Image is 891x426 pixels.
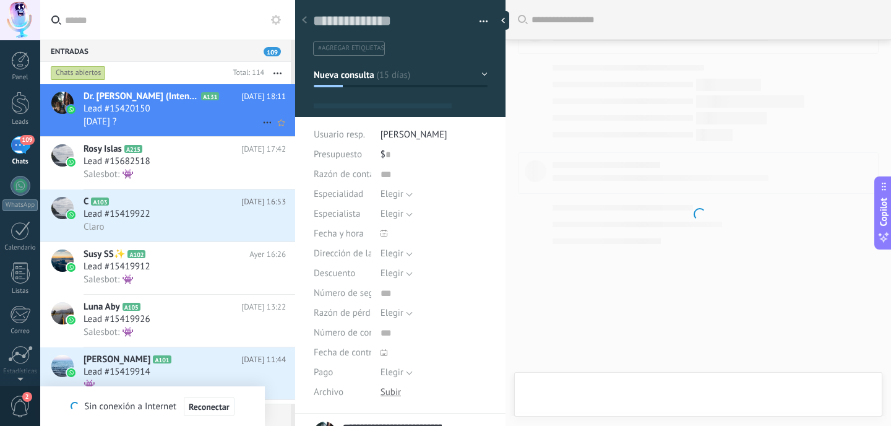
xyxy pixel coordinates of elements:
[2,74,38,82] div: Panel
[40,137,295,189] a: avatariconRosy IslasA215[DATE] 17:42Lead #15682518Salesbot: 👾
[381,363,413,383] button: Elegir
[84,248,125,261] span: Susy SS✨
[123,303,140,311] span: A105
[314,170,387,179] span: Razón de contacto
[84,90,199,103] span: Dr. [PERSON_NAME] (Intensivista UCI)
[381,244,413,264] button: Elegir
[314,264,371,284] div: Descuento
[314,289,387,298] span: Número de seguro
[314,129,365,141] span: Usuario resp.
[91,198,109,206] span: A103
[381,129,447,141] span: [PERSON_NAME]
[40,242,295,294] a: avatariconSusy SS✨A102Ayer 16:26Lead #15419912Salesbot: 👾
[67,263,75,272] img: icon
[84,354,150,366] span: [PERSON_NAME]
[314,145,371,165] div: Presupuesto
[67,316,75,324] img: icon
[381,208,403,220] span: Elegir
[40,84,295,136] a: avatariconDr. [PERSON_NAME] (Intensivista UCI)A131[DATE] 18:11Lead #15420150[DATE] ?
[40,295,295,347] a: avatariconLuna AbyA105[DATE] 13:22Lead #15419926Salesbot: 👾
[84,274,134,285] span: Salesbot: 👾
[264,62,291,84] button: Más
[2,287,38,295] div: Listas
[201,92,219,100] span: A131
[314,328,393,337] span: Número de contrato
[381,145,488,165] div: $
[84,155,150,168] span: Lead #15682518
[877,198,890,227] span: Copilot
[314,189,363,199] span: Especialidad
[314,348,385,357] span: Fecha de contrato
[84,143,122,155] span: Rosy Islas
[228,67,264,79] div: Total: 114
[2,158,38,166] div: Chats
[84,196,88,208] span: C
[241,354,286,366] span: [DATE] 11:44
[314,363,371,383] div: Pago
[51,66,106,80] div: Chats abiertos
[40,189,295,241] a: avatariconCA103[DATE] 16:53Lead #15419922Claro
[381,307,403,319] span: Elegir
[184,397,235,417] button: Reconectar
[381,367,403,378] span: Elegir
[314,343,371,363] div: Fecha de contrato
[314,244,371,264] div: Dirección de la clínica
[381,204,413,224] button: Elegir
[67,158,75,167] img: icon
[67,368,75,377] img: icon
[381,248,403,259] span: Elegir
[84,221,105,233] span: Claro
[241,301,286,313] span: [DATE] 13:22
[84,208,150,220] span: Lead #15419922
[249,248,286,261] span: Ayer 16:26
[127,250,145,258] span: A102
[314,284,371,303] div: Número de seguro
[381,264,413,284] button: Elegir
[314,269,355,278] span: Descuento
[381,267,403,279] span: Elegir
[84,261,150,273] span: Lead #15419912
[2,118,38,126] div: Leads
[314,229,364,238] span: Fecha y hora
[84,301,120,313] span: Luna Aby
[314,209,360,219] span: Especialista
[314,149,362,160] span: Presupuesto
[314,185,371,204] div: Especialidad
[381,303,413,323] button: Elegir
[314,323,371,343] div: Número de contrato
[189,402,230,411] span: Reconectar
[84,313,150,326] span: Lead #15419926
[314,303,371,323] div: Razón de pérdida
[381,185,413,204] button: Elegir
[314,165,371,185] div: Razón de contacto
[241,196,286,208] span: [DATE] 16:53
[314,368,333,377] span: Pago
[264,47,281,56] span: 109
[314,383,371,402] div: Archivo
[84,103,150,115] span: Lead #15420150
[497,11,509,30] div: Ocultar
[67,105,75,114] img: icon
[84,168,134,180] span: Salesbot: 👾
[40,40,291,62] div: Entradas
[318,44,384,53] span: #agregar etiquetas
[67,211,75,219] img: icon
[22,392,32,402] span: 2
[241,90,286,103] span: [DATE] 18:11
[84,116,116,128] span: [DATE] ?
[71,396,234,417] div: Sin conexión a Internet
[314,224,371,244] div: Fecha y hora
[84,366,150,378] span: Lead #15419914
[2,328,38,336] div: Correo
[2,244,38,252] div: Calendario
[314,204,371,224] div: Especialista
[314,125,371,145] div: Usuario resp.
[381,188,403,200] span: Elegir
[153,355,171,363] span: A101
[84,379,95,391] span: 👾
[314,249,401,258] span: Dirección de la clínica
[241,143,286,155] span: [DATE] 17:42
[2,199,38,211] div: WhatsApp
[314,308,382,318] span: Razón de pérdida
[124,145,142,153] span: A215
